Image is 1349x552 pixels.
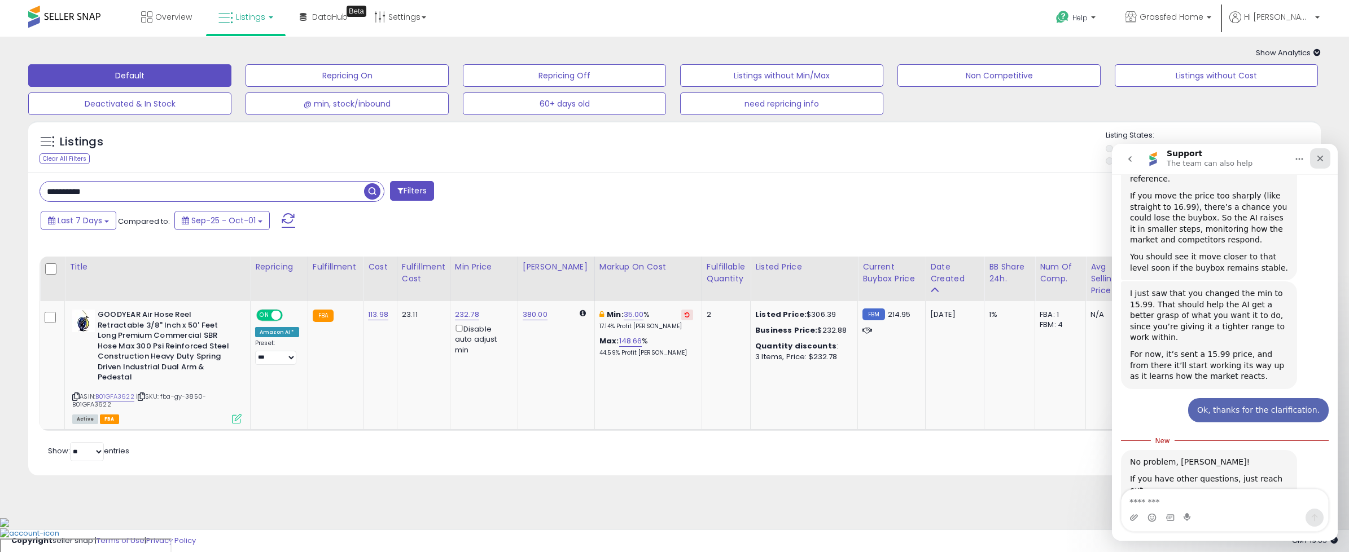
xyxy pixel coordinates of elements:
[255,327,299,337] div: Amazon AI *
[313,310,334,322] small: FBA
[1040,261,1081,285] div: Num of Comp.
[95,392,134,401] a: B01GFA3622
[72,310,95,332] img: 41Nfkb7j+jL._SL40_.jpg
[246,64,449,87] button: Repricing On
[72,414,98,424] span: All listings currently available for purchase on Amazon
[1244,11,1312,23] span: Hi [PERSON_NAME]
[9,306,217,411] div: Adam says…
[255,339,299,365] div: Preset:
[1040,320,1077,330] div: FBM: 4
[755,352,849,362] div: 3 Items, Price: $232.78
[599,323,693,330] p: 17.14% Profit [PERSON_NAME]
[523,261,590,273] div: [PERSON_NAME]
[624,309,644,320] a: 35.00
[72,369,81,378] button: Start recording
[72,392,206,409] span: | SKU: fba-gy-3850-B01GFA3622
[402,261,445,285] div: Fulfillment Cost
[18,330,176,352] div: If you have other questions, just reach out.
[755,325,817,335] b: Business Price:
[60,134,103,150] h5: Listings
[599,335,619,346] b: Max:
[368,309,388,320] a: 113.98
[862,261,921,285] div: Current Buybox Price
[599,336,693,357] div: %
[155,11,192,23] span: Overview
[930,310,975,320] div: [DATE]
[599,349,693,357] p: 44.59% Profit [PERSON_NAME]
[989,310,1026,320] div: 1%
[10,346,216,365] textarea: Message…
[455,323,509,355] div: Disable auto adjust min
[455,261,513,273] div: Min Price
[1256,47,1321,58] span: Show Analytics
[1112,144,1338,541] iframe: Intercom live chat
[246,92,449,115] button: @ min, stock/inbound
[680,92,883,115] button: need repricing info
[594,257,702,301] th: The percentage added to the cost of goods (COGS) that forms the calculator for Min & Max prices.
[862,308,884,320] small: FBM
[312,11,348,23] span: DataHub
[1040,310,1077,320] div: FBA: 1
[680,64,883,87] button: Listings without Min/Max
[755,325,849,335] div: $232.88
[523,309,548,320] a: 380.00
[1229,11,1320,37] a: Hi [PERSON_NAME]
[1115,64,1318,87] button: Listings without Cost
[1090,261,1132,297] div: Avg Selling Price
[48,445,129,456] span: Show: entries
[755,310,849,320] div: $306.39
[368,261,392,273] div: Cost
[402,310,441,320] div: 23.11
[989,261,1030,285] div: BB Share 24h.
[755,341,849,351] div: :
[313,261,358,273] div: Fulfillment
[72,310,242,422] div: ASIN:
[607,309,624,320] b: Min:
[54,369,63,378] button: Gif picker
[1090,310,1128,320] div: N/A
[455,309,479,320] a: 232.78
[755,261,853,273] div: Listed Price
[897,64,1101,87] button: Non Competitive
[174,211,270,230] button: Sep-25 - Oct-01
[463,92,666,115] button: 60+ days old
[40,153,90,164] div: Clear All Filters
[281,311,299,320] span: OFF
[599,261,697,273] div: Markup on Cost
[1106,130,1321,141] p: Listing States:
[98,310,235,386] b: GOODYEAR Air Hose Reel Retractable 3/8" Inch x 50' Feet Long Premium Commercial SBR Hose Max 300 ...
[236,11,265,23] span: Listings
[17,369,27,378] button: Upload attachment
[69,261,246,273] div: Title
[888,309,911,320] span: 214.95
[18,313,176,324] div: No problem, [PERSON_NAME]!
[1140,11,1203,23] span: Grassfed Home
[599,310,693,330] div: %
[9,306,185,386] div: No problem, [PERSON_NAME]!If you have other questions, just reach out.
[36,369,45,378] button: Emoji picker
[255,261,303,273] div: Repricing
[707,261,746,285] div: Fulfillable Quantity
[755,309,807,320] b: Listed Price:
[28,92,231,115] button: Deactivated & In Stock
[1055,10,1070,24] i: Get Help
[194,365,212,383] button: Send a message…
[347,6,366,17] div: Tooltip anchor
[930,261,979,285] div: Date Created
